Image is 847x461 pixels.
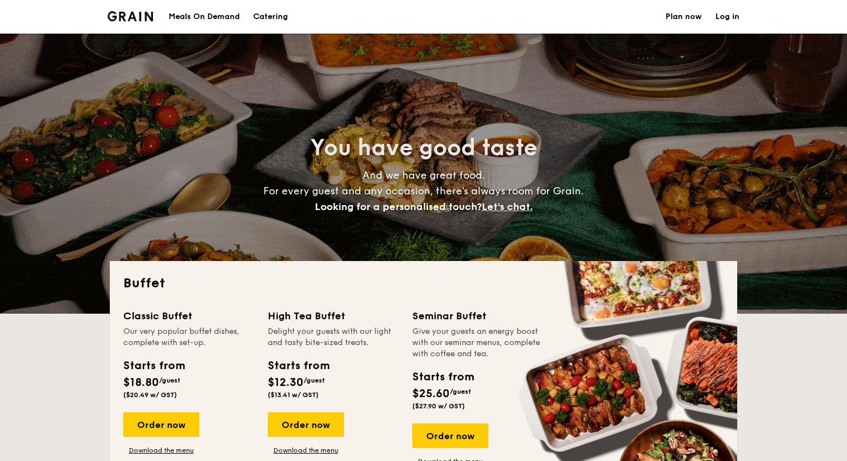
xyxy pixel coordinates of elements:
[123,326,254,348] div: Our very popular buffet dishes, complete with set-up.
[450,388,471,395] span: /guest
[412,402,465,410] span: ($27.90 w/ GST)
[268,446,344,455] a: Download the menu
[268,376,304,389] span: $12.30
[123,357,184,374] div: Starts from
[108,11,153,21] img: Grain
[412,326,543,360] div: Give your guests an energy boost with our seminar menus, complete with coffee and tea.
[482,201,533,213] span: Let's chat.
[123,274,724,292] h2: Buffet
[268,308,399,324] div: High Tea Buffet
[268,357,329,374] div: Starts from
[159,376,180,384] span: /guest
[304,376,325,384] span: /guest
[108,11,153,21] a: Logotype
[412,308,543,324] div: Seminar Buffet
[268,391,319,399] span: ($13.41 w/ GST)
[123,446,199,455] a: Download the menu
[123,412,199,437] div: Order now
[123,376,159,389] span: $18.80
[123,308,254,324] div: Classic Buffet
[412,423,488,448] div: Order now
[412,387,450,401] span: $25.60
[268,326,399,348] div: Delight your guests with our light and tasty bite-sized treats.
[268,412,344,437] div: Order now
[123,391,177,399] span: ($20.49 w/ GST)
[412,369,473,385] div: Starts from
